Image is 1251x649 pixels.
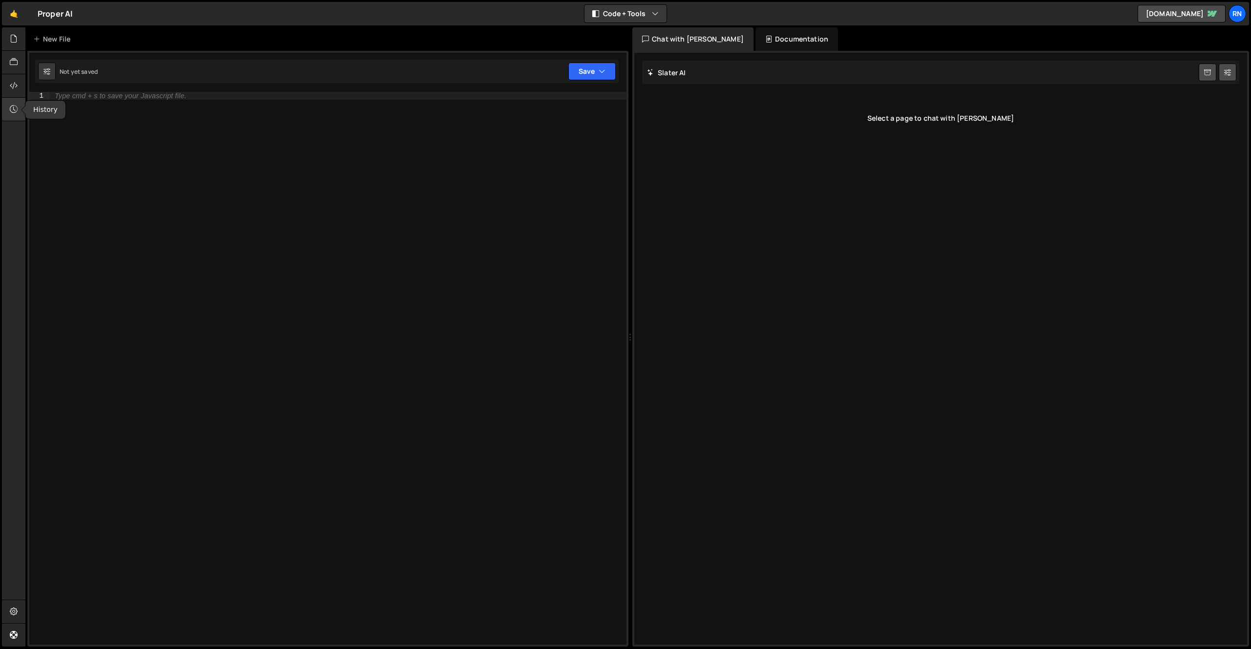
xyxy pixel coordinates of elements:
button: Save [568,63,616,80]
a: RN [1229,5,1246,22]
div: 1 [29,92,50,100]
div: New File [33,34,74,44]
div: Chat with [PERSON_NAME] [632,27,754,51]
div: Proper AI [38,8,72,20]
div: History [25,101,65,119]
div: Select a page to chat with [PERSON_NAME] [642,99,1239,138]
div: Documentation [755,27,838,51]
div: Type cmd + s to save your Javascript file. [55,92,186,99]
a: [DOMAIN_NAME] [1138,5,1226,22]
h2: Slater AI [647,68,686,77]
a: 🤙 [2,2,26,25]
div: Not yet saved [60,67,98,76]
button: Code + Tools [584,5,667,22]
